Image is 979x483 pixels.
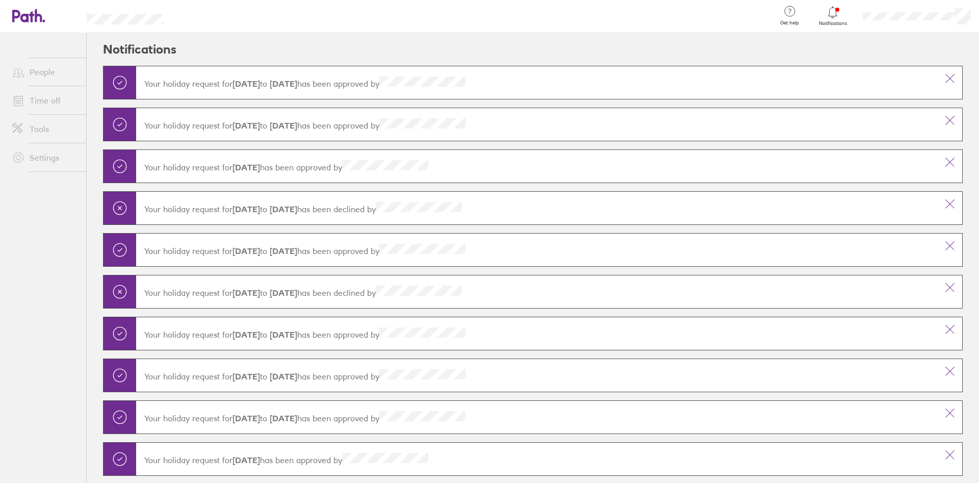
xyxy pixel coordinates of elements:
[233,413,260,423] strong: [DATE]
[103,33,176,66] h2: Notifications
[233,329,297,340] span: to
[267,79,297,89] strong: [DATE]
[144,369,930,382] p: Your holiday request for has been approved by
[233,288,297,298] span: to
[233,246,297,256] span: to
[233,120,297,131] span: to
[144,244,930,256] p: Your holiday request for has been approved by
[144,286,930,298] p: Your holiday request for has been declined by
[233,204,297,214] span: to
[233,79,260,89] strong: [DATE]
[4,62,86,82] a: People
[816,20,849,27] span: Notifications
[4,119,86,139] a: Tools
[233,371,260,382] strong: [DATE]
[144,453,930,465] p: Your holiday request for has been approved by
[233,79,297,89] span: to
[233,162,260,172] strong: [DATE]
[233,455,260,465] strong: [DATE]
[233,204,260,214] strong: [DATE]
[144,327,930,340] p: Your holiday request for has been approved by
[267,371,297,382] strong: [DATE]
[144,411,930,423] p: Your holiday request for has been approved by
[267,120,297,131] strong: [DATE]
[233,329,260,340] strong: [DATE]
[144,202,930,214] p: Your holiday request for has been declined by
[267,246,297,256] strong: [DATE]
[773,20,806,26] span: Get help
[233,120,260,131] strong: [DATE]
[233,413,297,423] span: to
[267,329,297,340] strong: [DATE]
[144,160,930,172] p: Your holiday request for has been approved by
[4,147,86,168] a: Settings
[267,204,297,214] strong: [DATE]
[233,288,260,298] strong: [DATE]
[144,77,930,89] p: Your holiday request for has been approved by
[267,413,297,423] strong: [DATE]
[233,371,297,382] span: to
[144,118,930,131] p: Your holiday request for has been approved by
[4,90,86,111] a: Time off
[267,288,297,298] strong: [DATE]
[816,5,849,27] a: Notifications
[233,246,260,256] strong: [DATE]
